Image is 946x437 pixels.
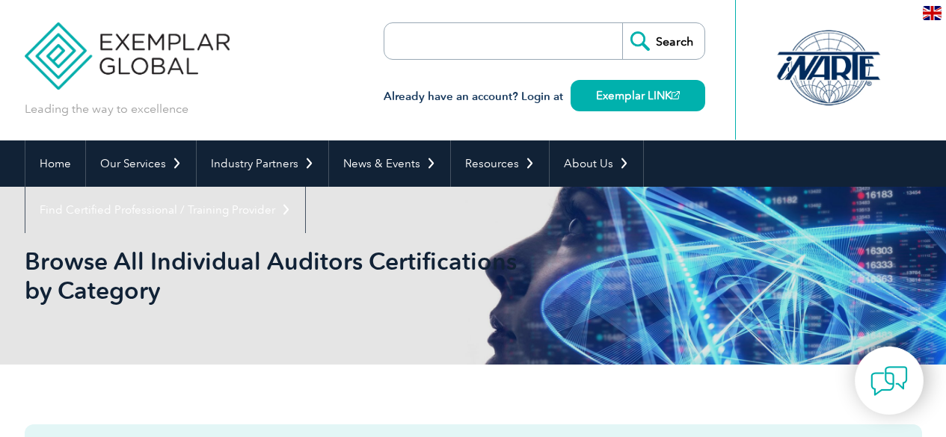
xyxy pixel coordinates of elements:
p: Leading the way to excellence [25,101,188,117]
a: News & Events [329,140,450,187]
a: Our Services [86,140,196,187]
h1: Browse All Individual Auditors Certifications by Category [25,247,599,305]
a: Home [25,140,85,187]
a: Resources [451,140,549,187]
a: Industry Partners [197,140,328,187]
img: open_square.png [672,91,680,99]
a: Exemplar LINK [571,80,705,111]
h3: Already have an account? Login at [384,87,705,106]
input: Search [622,23,704,59]
img: en [923,6,942,20]
a: Find Certified Professional / Training Provider [25,187,305,233]
img: contact-chat.png [870,362,908,400]
a: About Us [550,140,643,187]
